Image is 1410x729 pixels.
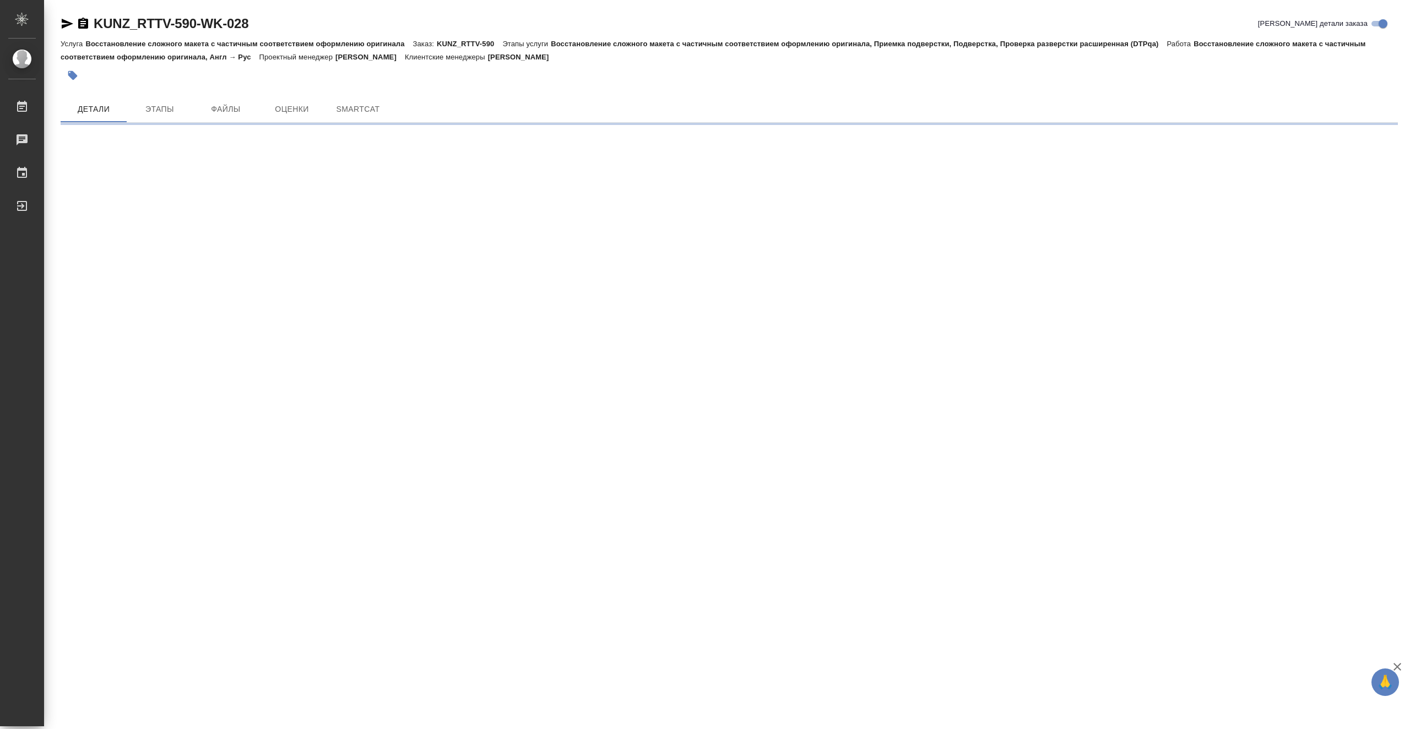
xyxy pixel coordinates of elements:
[199,102,252,116] span: Файлы
[94,16,248,31] a: KUNZ_RTTV-590-WK-028
[502,40,551,48] p: Этапы услуги
[437,40,502,48] p: KUNZ_RTTV-590
[77,17,90,30] button: Скопировать ссылку
[1376,671,1395,694] span: 🙏
[1258,18,1368,29] span: [PERSON_NAME] детали заказа
[332,102,384,116] span: SmartCat
[405,53,488,61] p: Клиентские менеджеры
[488,53,557,61] p: [PERSON_NAME]
[413,40,437,48] p: Заказ:
[133,102,186,116] span: Этапы
[551,40,1167,48] p: Восстановление сложного макета с частичным соответствием оформлению оригинала, Приемка подверстки...
[61,17,74,30] button: Скопировать ссылку для ЯМессенджера
[1371,668,1399,696] button: 🙏
[61,40,85,48] p: Услуга
[85,40,413,48] p: Восстановление сложного макета с частичным соответствием оформлению оригинала
[259,53,335,61] p: Проектный менеджер
[265,102,318,116] span: Оценки
[67,102,120,116] span: Детали
[61,63,85,88] button: Добавить тэг
[1167,40,1194,48] p: Работа
[335,53,405,61] p: [PERSON_NAME]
